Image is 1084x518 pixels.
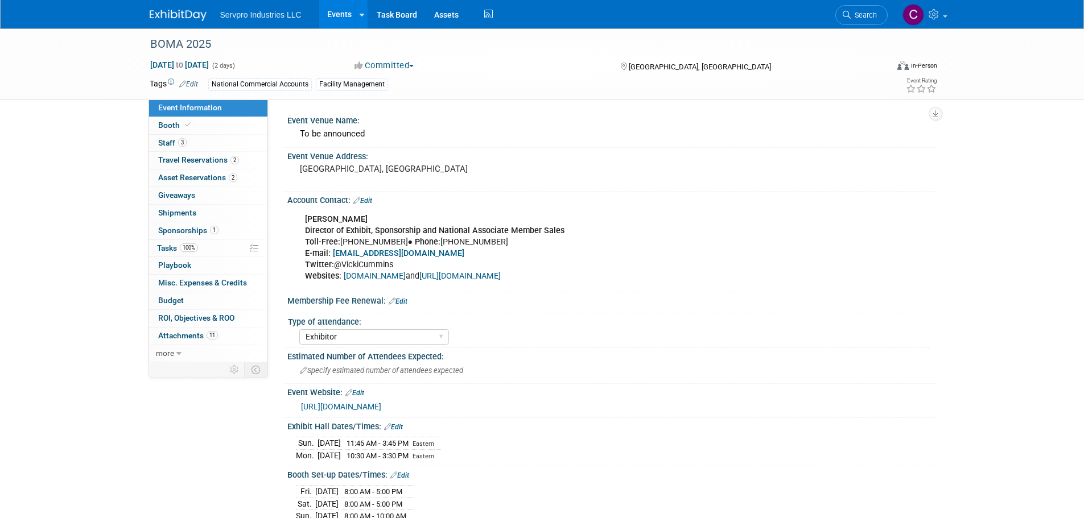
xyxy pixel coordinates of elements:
div: Event Format [821,59,938,76]
span: 11 [207,331,218,339]
a: Search [835,5,888,25]
b: Toll-Free: [305,237,340,247]
a: Attachments11 [149,328,267,345]
div: Booth Set-up Dates/Times: [287,466,935,481]
div: Account Contact: [287,192,935,206]
a: Edit [390,471,409,479]
a: Edit [353,197,372,205]
div: Event Rating [906,78,937,84]
a: Edit [384,423,403,431]
span: 2 [229,173,237,182]
span: Playbook [158,260,191,270]
div: [PHONE_NUMBER] [PHONE_NUMBER] @VickiCummins and [297,208,810,288]
a: Staff3 [149,135,267,152]
span: Search [851,11,877,19]
td: Fri. [296,486,315,498]
span: ROI, Objectives & ROO [158,313,234,322]
a: Playbook [149,257,267,274]
a: Budget [149,292,267,309]
img: Format-Inperson.png [897,61,909,70]
span: Sponsorships [158,226,219,235]
td: Tags [150,78,198,91]
span: Staff [158,138,187,147]
span: Misc. Expenses & Credits [158,278,247,287]
span: Tasks [157,243,198,252]
td: [DATE] [315,486,339,498]
span: to [174,60,185,69]
span: 100% [180,243,198,252]
span: more [156,349,174,358]
a: Misc. Expenses & Credits [149,275,267,292]
a: Tasks100% [149,240,267,257]
a: Event Information [149,100,267,117]
span: 2 [230,156,239,164]
span: Attachments [158,331,218,340]
td: [DATE] [318,449,341,461]
b: Director of Exhibit, Sponsorship and National Associate Member Sales [305,226,564,235]
a: [DOMAIN_NAME] [344,271,406,281]
div: Exhibit Hall Dates/Times: [287,418,935,433]
img: Chris Chassagneux [902,4,924,26]
span: Specify estimated number of attendees expected [300,366,463,375]
b: Twitter: [305,260,334,270]
td: Mon. [296,449,318,461]
td: Toggle Event Tabs [244,362,267,377]
div: Event Website: [287,384,935,399]
a: Sponsorships1 [149,222,267,239]
span: Shipments [158,208,196,217]
a: ROI, Objectives & ROO [149,310,267,327]
span: 8:00 AM - 5:00 PM [344,500,402,508]
span: [GEOGRAPHIC_DATA], [GEOGRAPHIC_DATA] [629,63,771,71]
span: 10:30 AM - 3:30 PM [347,451,409,460]
a: Giveaways [149,187,267,204]
div: Membership Fee Renewal: [287,292,935,307]
div: Estimated Number of Attendees Expected: [287,348,935,362]
td: [DATE] [318,437,341,450]
i: Booth reservation complete [185,122,191,128]
pre: [GEOGRAPHIC_DATA], [GEOGRAPHIC_DATA] [300,164,545,174]
span: Eastern [413,453,434,460]
span: 8:00 AM - 5:00 PM [344,487,402,496]
a: Edit [389,297,407,305]
span: Booth [158,121,193,130]
span: 11:45 AM - 3:45 PM [347,439,409,447]
a: [URL][DOMAIN_NAME] [301,402,381,411]
td: Personalize Event Tab Strip [225,362,245,377]
div: To be announced [296,125,926,143]
a: Asset Reservations2 [149,169,267,187]
span: Servpro Industries LLC [220,10,302,19]
div: BOMA 2025 [146,34,871,55]
span: 3 [178,138,187,147]
a: more [149,345,267,362]
a: Edit [179,80,198,88]
td: Sat. [296,498,315,510]
div: Type of attendance: [288,313,930,328]
img: ExhibitDay [150,10,207,21]
b: ● Phone: [408,237,441,247]
a: Edit [345,389,364,397]
b: Websites: [305,271,341,281]
b: E-mail: [305,248,331,258]
span: Asset Reservations [158,173,237,182]
div: National Commercial Accounts [208,78,312,90]
span: [DATE] [DATE] [150,60,209,70]
div: Facility Management [316,78,388,90]
span: Eastern [413,440,434,447]
span: Giveaways [158,190,195,200]
a: [EMAIL_ADDRESS][DOMAIN_NAME] [333,248,464,258]
a: [URL][DOMAIN_NAME] [419,271,501,281]
div: In-Person [910,61,937,70]
span: (2 days) [211,62,235,69]
div: Event Venue Name: [287,112,935,126]
td: Sun. [296,437,318,450]
span: Event Information [158,103,222,112]
a: Booth [149,117,267,134]
td: [DATE] [315,498,339,510]
span: 1 [210,226,219,234]
a: Shipments [149,205,267,222]
span: Budget [158,296,184,305]
button: Committed [351,60,418,72]
a: Travel Reservations2 [149,152,267,169]
b: [PERSON_NAME] [305,214,368,224]
div: Event Venue Address: [287,148,935,162]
